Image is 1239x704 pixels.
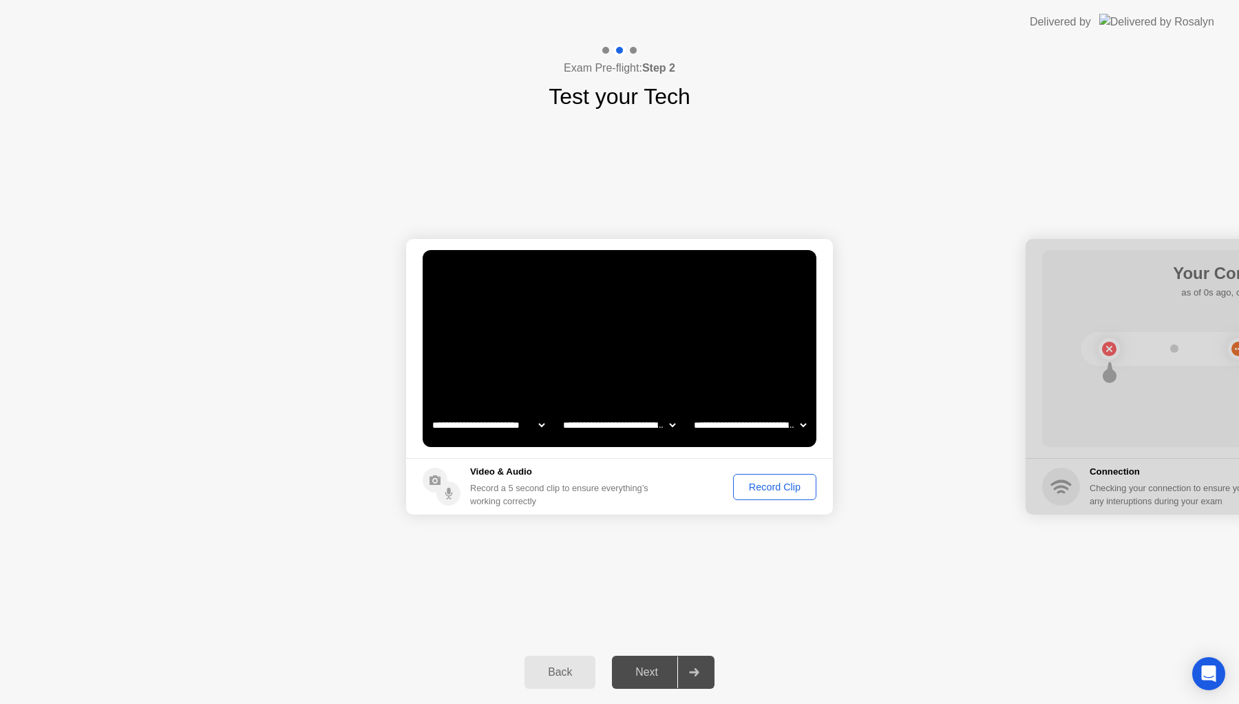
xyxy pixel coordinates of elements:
div: Record a 5 second clip to ensure everything’s working correctly [470,482,654,508]
div: Record Clip [738,482,812,493]
button: Record Clip [733,474,816,500]
button: Next [612,656,714,689]
div: Back [529,666,591,679]
select: Available speakers [560,411,678,439]
div: Delivered by [1030,14,1091,30]
select: Available microphones [691,411,809,439]
select: Available cameras [430,411,547,439]
h5: Video & Audio [470,465,654,479]
div: Open Intercom Messenger [1192,657,1225,690]
h4: Exam Pre-flight: [564,60,675,76]
button: Back [525,656,595,689]
div: Next [616,666,677,679]
img: Delivered by Rosalyn [1099,14,1214,30]
b: Step 2 [642,62,675,74]
h1: Test your Tech [549,80,690,113]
